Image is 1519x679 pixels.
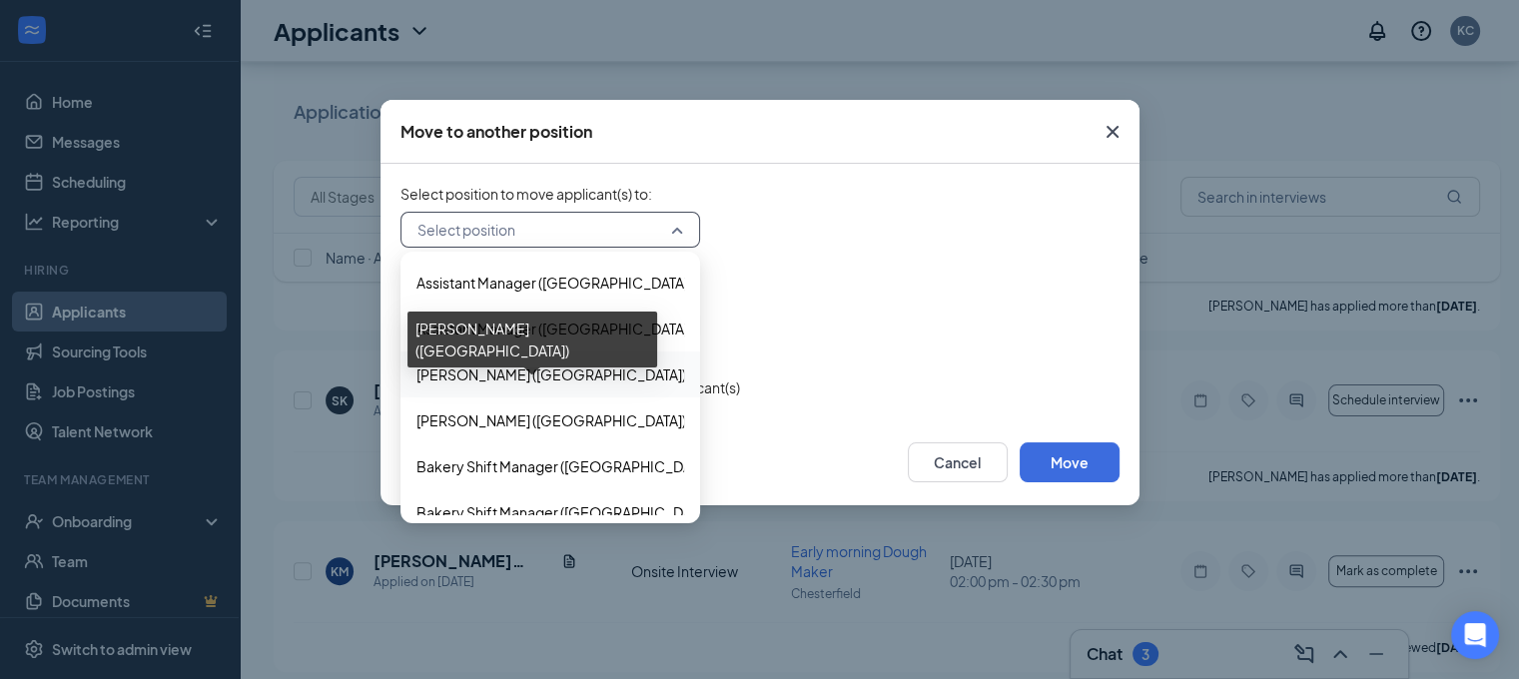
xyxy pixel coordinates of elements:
[1086,100,1139,164] button: Close
[400,184,1120,204] span: Select position to move applicant(s) to :
[1101,120,1125,144] svg: Cross
[416,455,714,477] span: Bakery Shift Manager ([GEOGRAPHIC_DATA])
[416,272,692,294] span: Assistant Manager ([GEOGRAPHIC_DATA])
[416,501,714,523] span: Bakery Shift Manager ([GEOGRAPHIC_DATA])
[400,121,592,143] div: Move to another position
[407,312,657,367] div: [PERSON_NAME] ([GEOGRAPHIC_DATA])
[400,280,1120,300] span: Select stage to move applicant(s) to :
[1451,611,1499,659] div: Open Intercom Messenger
[908,442,1008,482] button: Cancel
[1020,442,1120,482] button: Move
[416,409,686,431] span: [PERSON_NAME] ([GEOGRAPHIC_DATA])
